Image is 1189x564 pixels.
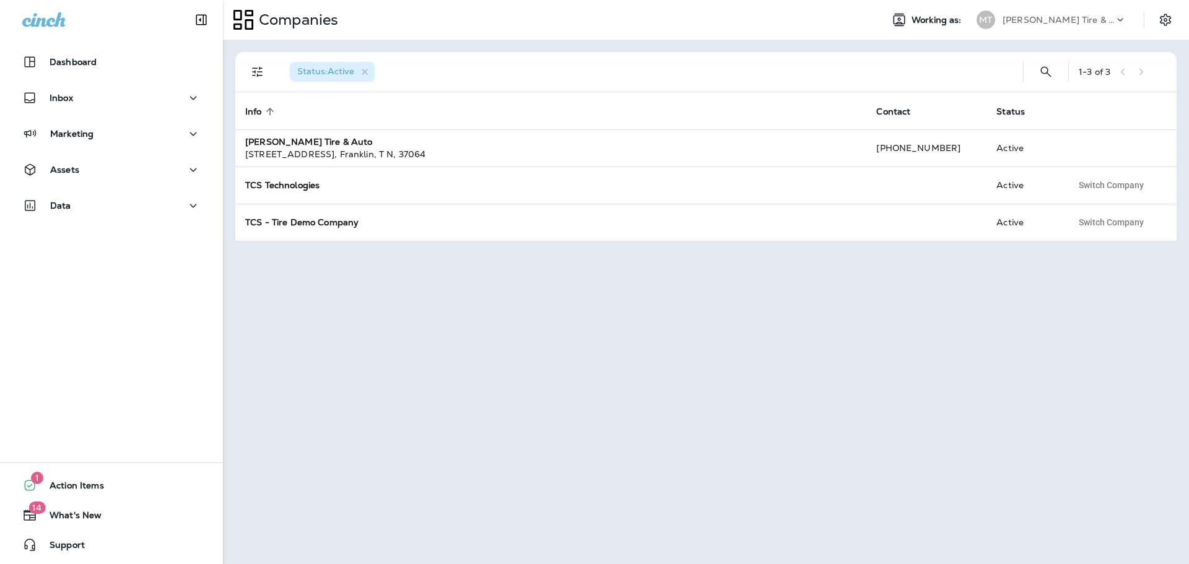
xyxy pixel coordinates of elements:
td: Active [986,167,1062,204]
p: Inbox [50,93,73,103]
td: [PHONE_NUMBER] [866,129,986,167]
span: Info [245,106,262,117]
button: 1Action Items [12,473,211,498]
div: 1 - 3 of 3 [1079,67,1110,77]
span: Working as: [912,15,964,25]
button: Collapse Sidebar [184,7,219,32]
button: Support [12,532,211,557]
strong: TCS - Tire Demo Company [245,217,359,228]
button: Marketing [12,121,211,146]
div: [STREET_ADDRESS] , Franklin , T N , 37064 [245,148,856,160]
strong: TCS Technologies [245,180,320,191]
span: Switch Company [1079,181,1144,189]
div: Status:Active [290,62,375,82]
span: Contact [876,106,926,117]
span: Info [245,106,278,117]
button: Filters [245,59,270,84]
p: Assets [50,165,79,175]
span: Status : Active [297,66,354,77]
button: Settings [1154,9,1177,31]
span: What's New [37,510,102,525]
td: Active [986,129,1062,167]
button: Search Companies [1034,59,1058,84]
span: Contact [876,106,910,117]
p: Dashboard [50,57,97,67]
button: Dashboard [12,50,211,74]
p: Companies [254,11,338,29]
button: Switch Company [1072,176,1151,194]
p: Data [50,201,71,210]
td: Active [986,204,1062,241]
button: 14What's New [12,503,211,527]
button: Data [12,193,211,218]
span: Status [996,106,1041,117]
div: MT [977,11,995,29]
span: Action Items [37,480,104,495]
strong: [PERSON_NAME] Tire & Auto [245,136,373,147]
button: Switch Company [1072,213,1151,232]
span: Support [37,540,85,555]
button: Assets [12,157,211,182]
span: 1 [31,472,43,484]
p: [PERSON_NAME] Tire & Auto [1003,15,1114,25]
span: Status [996,106,1025,117]
button: Inbox [12,85,211,110]
p: Marketing [50,129,94,139]
span: 14 [28,501,45,514]
span: Switch Company [1079,218,1144,227]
